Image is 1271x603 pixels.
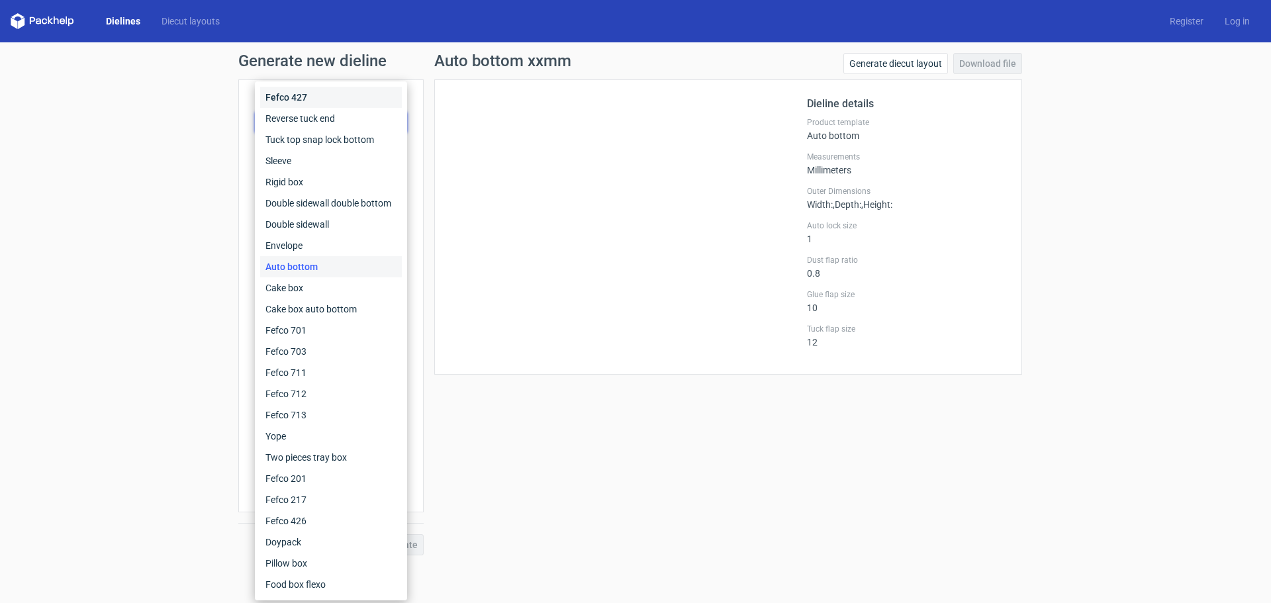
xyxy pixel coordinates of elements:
div: Fefco 427 [260,87,402,108]
span: , Height : [861,199,892,210]
div: Two pieces tray box [260,447,402,468]
div: Food box flexo [260,574,402,595]
span: , Depth : [833,199,861,210]
div: 0.8 [807,255,1006,279]
div: Auto bottom [807,117,1006,141]
div: Pillow box [260,553,402,574]
span: Width : [807,199,833,210]
div: Millimeters [807,152,1006,175]
div: Cake box auto bottom [260,299,402,320]
div: Tuck top snap lock bottom [260,129,402,150]
label: Dust flap ratio [807,255,1006,265]
div: 1 [807,220,1006,244]
div: Fefco 201 [260,468,402,489]
div: Rigid box [260,171,402,193]
div: Auto bottom [260,256,402,277]
div: Fefco 703 [260,341,402,362]
label: Tuck flap size [807,324,1006,334]
a: Dielines [95,15,151,28]
div: Double sidewall double bottom [260,193,402,214]
label: Auto lock size [807,220,1006,231]
h1: Auto bottom xxmm [434,53,571,69]
div: Fefco 711 [260,362,402,383]
div: Reverse tuck end [260,108,402,129]
div: Envelope [260,235,402,256]
div: Fefco 426 [260,510,402,532]
a: Generate diecut layout [843,53,948,74]
label: Measurements [807,152,1006,162]
div: Fefco 701 [260,320,402,341]
a: Register [1159,15,1214,28]
h1: Generate new dieline [238,53,1033,69]
label: Outer Dimensions [807,186,1006,197]
div: Fefco 712 [260,383,402,404]
label: Product template [807,117,1006,128]
div: Fefco 713 [260,404,402,426]
a: Diecut layouts [151,15,230,28]
h2: Dieline details [807,96,1006,112]
div: Double sidewall [260,214,402,235]
div: Doypack [260,532,402,553]
a: Log in [1214,15,1260,28]
div: 10 [807,289,1006,313]
label: Glue flap size [807,289,1006,300]
div: Fefco 217 [260,489,402,510]
div: Cake box [260,277,402,299]
div: Yope [260,426,402,447]
div: 12 [807,324,1006,348]
div: Sleeve [260,150,402,171]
